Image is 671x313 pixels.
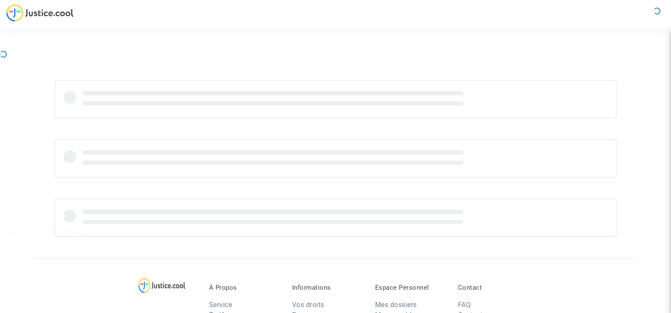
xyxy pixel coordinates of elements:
[6,4,74,22] img: jc-logo.svg
[209,301,232,309] a: Service
[292,301,324,309] a: Vos droits
[138,278,185,293] img: logo-lg.svg
[375,301,417,309] a: Mes dossiers
[458,301,471,309] a: FAQ
[375,284,445,291] p: Espace Personnel
[209,284,279,291] p: À Propos
[292,284,362,291] p: Informations
[458,284,528,291] p: Contact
